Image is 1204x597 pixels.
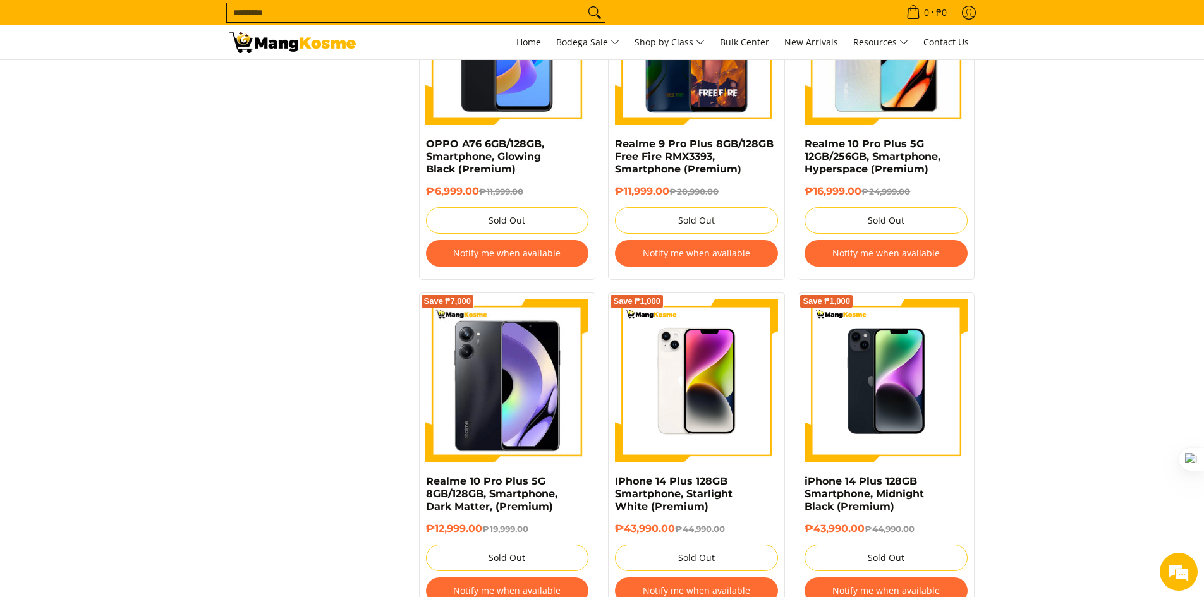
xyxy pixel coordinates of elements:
[426,475,557,512] a: Realme 10 Pro Plus 5G 8GB/128GB, Smartphone, Dark Matter, (Premium)
[426,299,589,462] img: Realme 10 Pro Plus 5G 8GB/128GB, Smartphone, Dark Matter, (Premium)
[861,186,910,196] del: ₱24,999.00
[922,8,931,17] span: 0
[635,35,705,51] span: Shop by Class
[669,186,719,196] del: ₱20,990.00
[615,522,778,535] h6: ₱43,990.00
[510,25,547,59] a: Home
[585,3,605,22] button: Search
[805,545,968,571] button: Sold Out
[805,138,940,175] a: Realme 10 Pro Plus 5G 12GB/256GB, Smartphone, Hyperspace (Premium)
[805,522,968,535] h6: ₱43,990.00
[73,159,174,287] span: We're online!
[805,207,968,234] button: Sold Out
[426,240,589,267] button: Notify me when available
[615,299,778,462] img: apple-iphone-14-plus-stalight-white-color-128gb-full-view-mang-kosme
[903,6,951,20] span: •
[628,25,711,59] a: Shop by Class
[556,35,619,51] span: Bodega Sale
[426,522,589,535] h6: ₱12,999.00
[675,524,725,534] del: ₱44,990.00
[714,25,775,59] a: Bulk Center
[6,345,241,389] textarea: Type your message and hit 'Enter'
[720,36,769,48] span: Bulk Center
[805,299,968,462] img: apple-iphone-14-plus-midnight-color-128gb-full-view-mang-kosme
[482,524,528,534] del: ₱19,999.00
[479,186,523,196] del: ₱11,999.00
[613,298,660,305] span: Save ₱1,000
[426,138,544,175] a: OPPO A76 6GB/128GB, Smartphone, Glowing Black (Premium)
[66,71,212,87] div: Chat with us now
[426,185,589,198] h6: ₱6,999.00
[615,207,778,234] button: Sold Out
[207,6,238,37] div: Minimize live chat window
[516,36,541,48] span: Home
[803,298,850,305] span: Save ₱1,000
[778,25,844,59] a: New Arrivals
[805,240,968,267] button: Notify me when available
[550,25,626,59] a: Bodega Sale
[853,35,908,51] span: Resources
[865,524,915,534] del: ₱44,990.00
[917,25,975,59] a: Contact Us
[847,25,915,59] a: Resources
[615,185,778,198] h6: ₱11,999.00
[805,475,924,512] a: iPhone 14 Plus 128GB Smartphone, Midnight Black (Premium)
[368,25,975,59] nav: Main Menu
[615,240,778,267] button: Notify me when available
[426,207,589,234] button: Sold Out
[426,545,589,571] button: Sold Out
[424,298,471,305] span: Save ₱7,000
[615,475,733,512] a: IPhone 14 Plus 128GB Smartphone, Starlight White (Premium)
[923,36,969,48] span: Contact Us
[805,185,968,198] h6: ₱16,999.00
[934,8,949,17] span: ₱0
[229,32,356,53] img: Electronic Devices - Premium Brands with Warehouse Prices l Mang Kosme
[615,138,774,175] a: Realme 9 Pro Plus 8GB/128GB Free Fire RMX3393, Smartphone (Premium)
[615,545,778,571] button: Sold Out
[784,36,838,48] span: New Arrivals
